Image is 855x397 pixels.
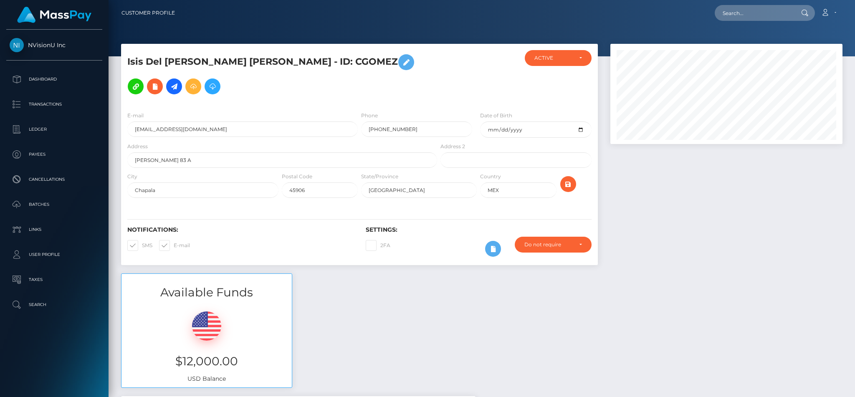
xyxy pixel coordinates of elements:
p: User Profile [10,248,99,261]
a: User Profile [6,244,102,265]
p: Payees [10,148,99,161]
input: Search... [715,5,793,21]
button: ACTIVE [525,50,592,66]
a: Initiate Payout [166,78,182,94]
div: Do not require [524,241,572,248]
label: Address [127,143,148,150]
a: Search [6,294,102,315]
label: Phone [361,112,378,119]
a: Customer Profile [121,4,175,22]
h5: Isis Del [PERSON_NAME] [PERSON_NAME] - ID: CGOMEZ [127,50,433,99]
a: Transactions [6,94,102,115]
img: MassPay Logo [17,7,91,23]
a: Dashboard [6,69,102,90]
p: Cancellations [10,173,99,186]
div: ACTIVE [534,55,572,61]
p: Search [10,298,99,311]
a: Payees [6,144,102,165]
label: SMS [127,240,152,251]
label: State/Province [361,173,398,180]
label: Country [480,173,501,180]
img: NVisionU Inc [10,38,24,52]
p: Links [10,223,99,236]
h6: Notifications: [127,226,353,233]
label: Date of Birth [480,112,512,119]
label: City [127,173,137,180]
a: Batches [6,194,102,215]
h3: $12,000.00 [128,353,286,369]
p: Ledger [10,123,99,136]
p: Dashboard [10,73,99,86]
p: Transactions [10,98,99,111]
img: USD.png [192,311,221,341]
h6: Settings: [366,226,592,233]
div: USD Balance [121,301,292,387]
a: Ledger [6,119,102,140]
label: 2FA [366,240,390,251]
p: Taxes [10,273,99,286]
label: E-mail [159,240,190,251]
label: Address 2 [440,143,465,150]
span: NVisionU Inc [6,41,102,49]
label: Postal Code [282,173,312,180]
a: Links [6,219,102,240]
label: E-mail [127,112,144,119]
button: Do not require [515,237,592,253]
a: Cancellations [6,169,102,190]
p: Batches [10,198,99,211]
h3: Available Funds [121,284,292,301]
a: Taxes [6,269,102,290]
